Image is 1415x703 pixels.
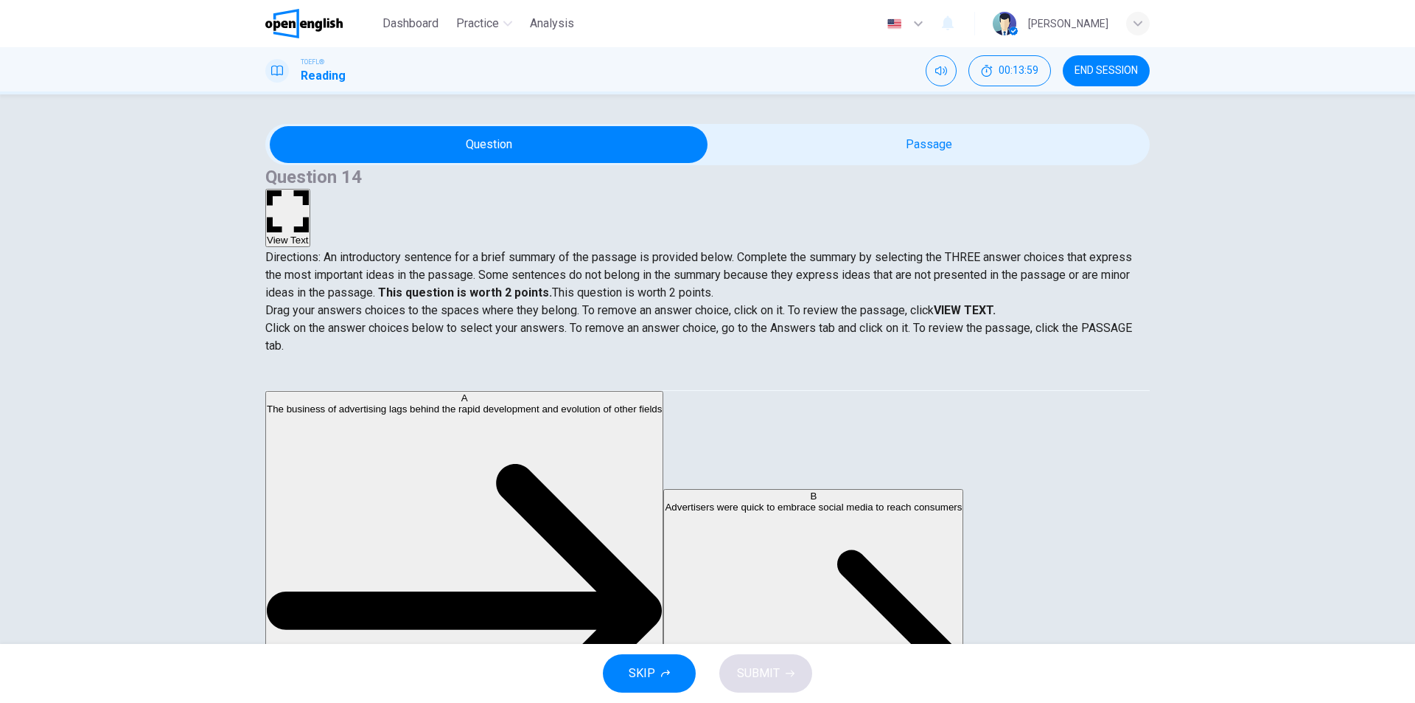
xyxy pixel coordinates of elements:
[382,15,439,32] span: Dashboard
[456,15,499,32] span: Practice
[524,10,580,37] button: Analysis
[926,55,957,86] div: Mute
[999,65,1038,77] span: 00:13:59
[265,165,1150,189] h4: Question 14
[665,502,962,513] span: Advertisers were quick to embrace social media to reach consumers
[267,392,662,404] div: A
[968,55,1051,86] div: Hide
[301,57,324,67] span: TOEFL®
[265,319,1150,355] p: Click on the answer choices below to select your answers. To remove an answer choice, go to the A...
[1063,55,1150,86] button: END SESSION
[885,18,904,30] img: en
[265,9,377,38] a: OpenEnglish logo
[265,9,343,38] img: OpenEnglish logo
[265,302,1150,319] p: Drag your answers choices to the spaces where they belong. To remove an answer choice, click on i...
[301,67,346,85] h1: Reading
[603,654,696,693] button: SKIP
[968,55,1051,86] button: 00:13:59
[665,491,962,502] div: B
[629,663,655,684] span: SKIP
[375,285,552,299] strong: This question is worth 2 points.
[530,15,574,32] span: Analysis
[1075,65,1138,77] span: END SESSION
[450,10,518,37] button: Practice
[265,189,310,247] button: View Text
[934,303,996,317] strong: VIEW TEXT.
[377,10,444,37] button: Dashboard
[993,12,1016,35] img: Profile picture
[1028,15,1108,32] div: [PERSON_NAME]
[552,285,713,299] span: This question is worth 2 points.
[267,404,662,415] span: The business of advertising lags behind the rapid development and evolution of other fields
[265,250,1132,299] span: Directions: An introductory sentence for a brief summary of the passage is provided below. Comple...
[265,355,1150,390] div: Choose test type tabs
